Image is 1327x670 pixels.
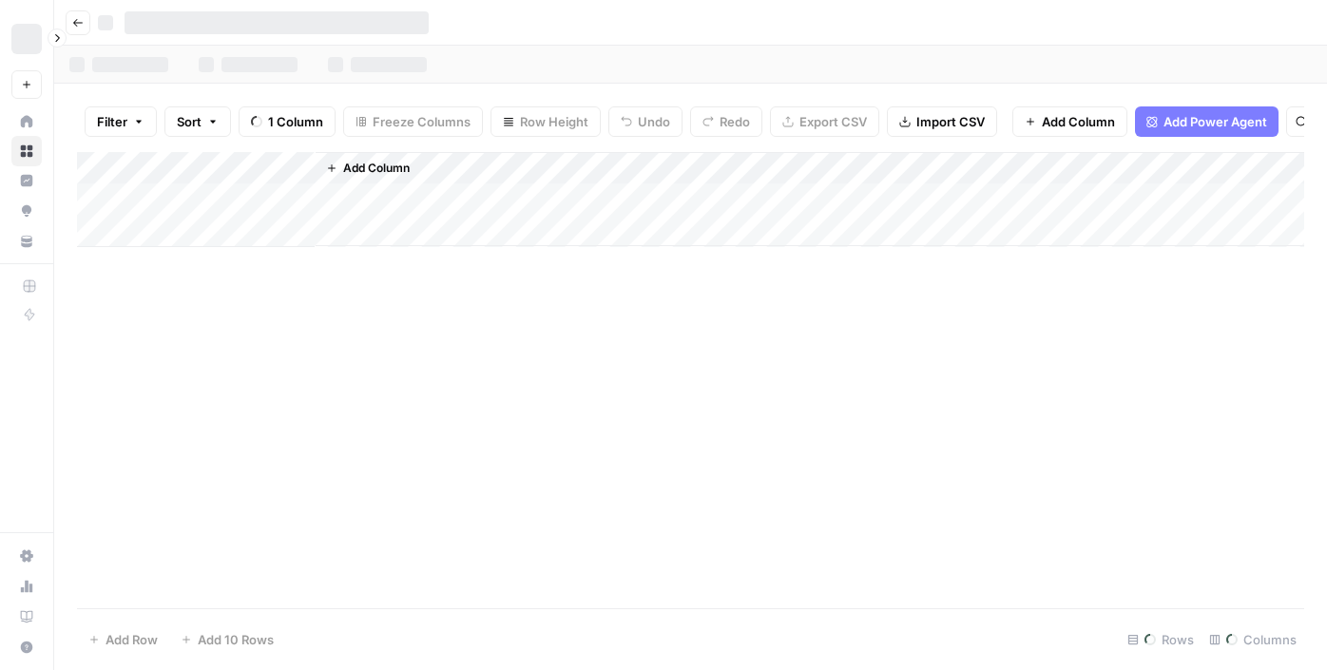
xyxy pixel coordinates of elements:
a: Browse [11,136,42,166]
button: 1 Column [239,106,336,137]
span: Import CSV [916,112,985,131]
span: 1 Column [268,112,323,131]
button: Add Column [318,156,417,181]
a: Settings [11,541,42,571]
span: Filter [97,112,127,131]
span: Redo [720,112,750,131]
span: Export CSV [799,112,867,131]
span: Freeze Columns [373,112,471,131]
button: Add 10 Rows [169,624,285,655]
span: Add Column [1042,112,1115,131]
a: Learning Hub [11,602,42,632]
button: Freeze Columns [343,106,483,137]
span: Add Column [343,160,410,177]
button: Redo [690,106,762,137]
button: Export CSV [770,106,879,137]
span: Row Height [520,112,588,131]
a: Opportunities [11,196,42,226]
a: Insights [11,165,42,196]
span: Add Power Agent [1164,112,1267,131]
button: Sort [164,106,231,137]
button: Row Height [490,106,601,137]
button: Help + Support [11,632,42,662]
button: Add Power Agent [1135,106,1279,137]
span: Undo [638,112,670,131]
a: Usage [11,571,42,602]
span: Sort [177,112,202,131]
a: Your Data [11,226,42,257]
button: Add Column [1012,106,1127,137]
button: Undo [608,106,683,137]
div: Columns [1202,624,1304,655]
div: Rows [1120,624,1202,655]
button: Filter [85,106,157,137]
span: Add Row [106,630,158,649]
button: Import CSV [887,106,997,137]
span: Add 10 Rows [198,630,274,649]
a: Home [11,106,42,137]
button: Add Row [77,624,169,655]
